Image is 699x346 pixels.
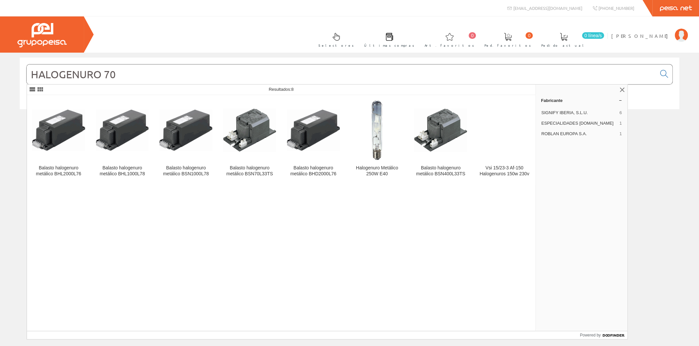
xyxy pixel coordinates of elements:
[27,64,656,84] input: Buscar...
[17,23,67,47] img: Grupo Peisa
[269,87,294,92] span: Resultados:
[541,42,586,49] span: Pedido actual
[32,165,85,177] div: Balasto halogenuro metálico BHL2000L76
[20,117,679,123] div: © Grupo Peisa
[223,109,276,152] img: Balasto halogenuro metálico BSN70L33TS
[414,109,467,152] img: Balasto halogenuro metálico BSN400L33TS
[291,87,293,92] span: 8
[154,95,218,185] a: Balasto halogenuro metálico BSN1000L78 Balasto halogenuro metálico BSN1000L78
[372,101,382,160] img: Halogenuro Metálico 250W E40
[282,95,345,185] a: Balasto halogenuro metálico BHD2000L76 Balasto halogenuro metálico BHD2000L76
[484,42,531,49] span: Ped. favoritos
[32,110,85,151] img: Balasto halogenuro metálico BHL2000L76
[312,27,357,51] a: Selectores
[223,165,276,177] div: Balasto halogenuro metálico BSN70L33TS
[351,165,404,177] div: Halogenuro Metálico 250W E40
[27,95,90,185] a: Balasto halogenuro metálico BHL2000L76 Balasto halogenuro metálico BHL2000L76
[318,42,354,49] span: Selectores
[619,120,622,126] span: 1
[425,42,474,49] span: Art. favoritos
[469,32,476,39] span: 0
[345,95,409,185] a: Halogenuro Metálico 250W E40 Halogenuro Metálico 250W E40
[358,27,418,51] a: Últimas compras
[582,32,604,39] span: 0 línea/s
[96,110,149,151] img: Balasto halogenuro metálico BHL1000L78
[619,131,622,137] span: 1
[525,32,533,39] span: 0
[473,95,536,185] a: Vsi 15/23-3 Af-150 Halogenuros 150w 230v Vsi 15/23-3 Af-150 Halogenuros 150w 230v
[611,33,671,39] span: [PERSON_NAME]
[159,165,212,177] div: Balasto halogenuro metálico BSN1000L78
[580,332,600,338] span: Powered by
[96,165,149,177] div: Balasto halogenuro metálico BHL1000L78
[541,120,617,126] span: ESPECIALIDADES [DOMAIN_NAME]
[580,331,627,339] a: Powered by
[218,95,281,185] a: Balasto halogenuro metálico BSN70L33TS Balasto halogenuro metálico BSN70L33TS
[611,27,688,34] a: [PERSON_NAME]
[159,110,212,151] img: Balasto halogenuro metálico BSN1000L78
[619,110,622,116] span: 6
[598,5,634,11] span: [PHONE_NUMBER]
[364,42,414,49] span: Últimas compras
[91,95,154,185] a: Balasto halogenuro metálico BHL1000L78 Balasto halogenuro metálico BHL1000L78
[541,110,617,116] span: SIGNIFY IBERIA, S.L.U.
[513,5,582,11] span: [EMAIL_ADDRESS][DOMAIN_NAME]
[287,165,340,177] div: Balasto halogenuro metálico BHD2000L76
[287,110,340,151] img: Balasto halogenuro metálico BHD2000L76
[536,95,627,106] a: Fabricante
[414,165,467,177] div: Balasto halogenuro metálico BSN400L33TS
[409,95,472,185] a: Balasto halogenuro metálico BSN400L33TS Balasto halogenuro metálico BSN400L33TS
[535,27,606,51] a: 0 línea/s Pedido actual
[478,165,531,177] div: Vsi 15/23-3 Af-150 Halogenuros 150w 230v
[541,131,617,137] span: ROBLAN EUROPA S.A.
